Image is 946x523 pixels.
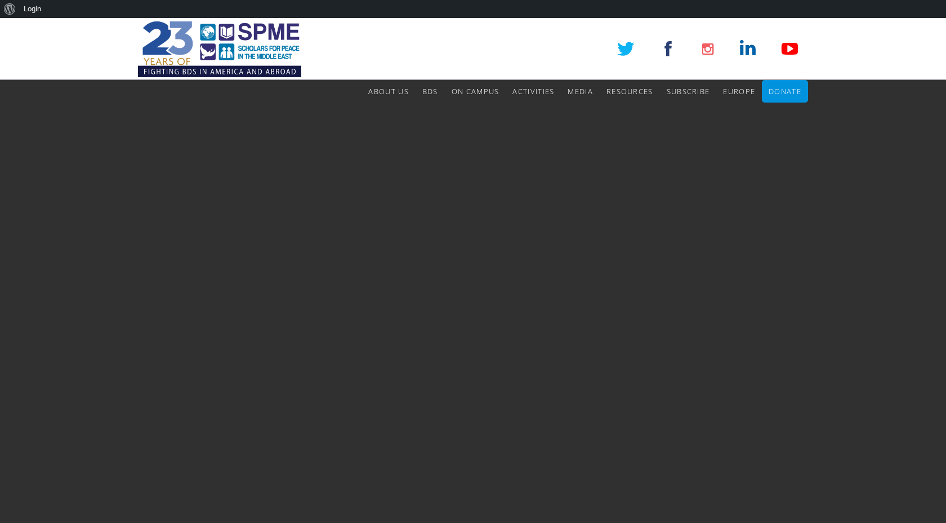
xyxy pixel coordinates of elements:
span: On Campus [452,86,499,96]
a: Subscribe [667,80,710,103]
span: About Us [368,86,408,96]
span: BDS [422,86,438,96]
span: Donate [769,86,801,96]
a: On Campus [452,80,499,103]
a: Donate [769,80,801,103]
a: About Us [368,80,408,103]
a: Resources [606,80,653,103]
span: Resources [606,86,653,96]
a: BDS [422,80,438,103]
a: Activities [512,80,554,103]
span: Europe [723,86,755,96]
a: Europe [723,80,755,103]
a: Media [568,80,593,103]
span: Media [568,86,593,96]
span: Subscribe [667,86,710,96]
span: Activities [512,86,554,96]
img: SPME [138,18,301,80]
